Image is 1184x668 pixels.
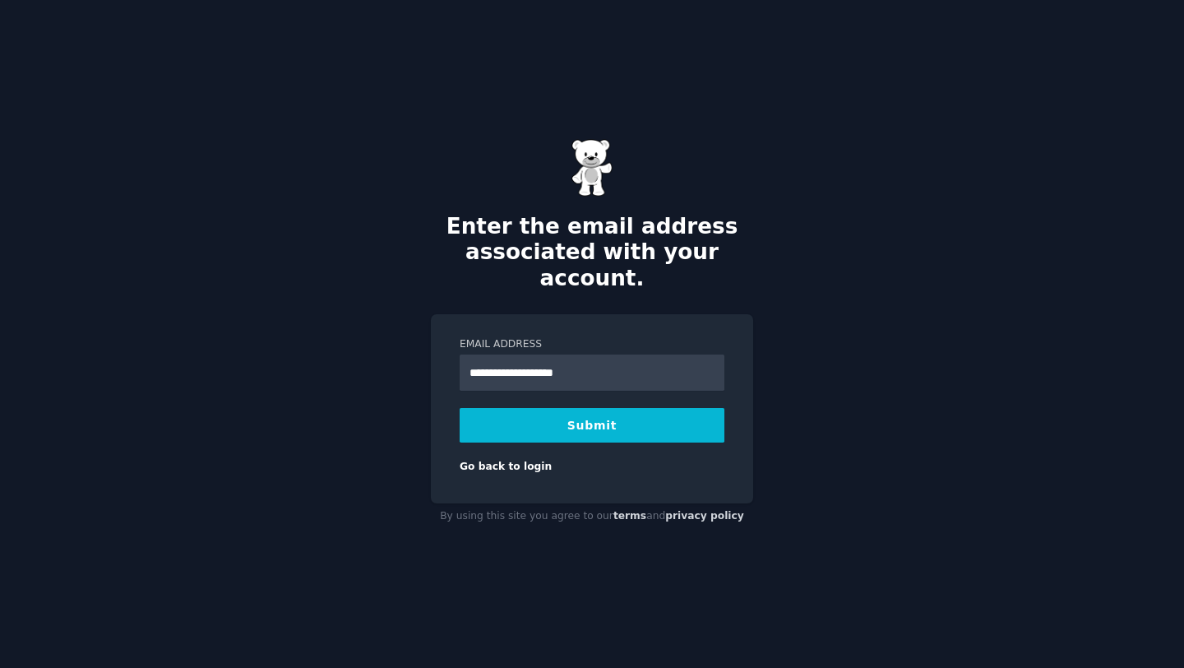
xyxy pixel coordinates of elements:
label: Email Address [460,337,724,352]
a: privacy policy [665,510,744,522]
button: Submit [460,408,724,443]
h2: Enter the email address associated with your account. [431,214,753,292]
div: By using this site you agree to our and [431,503,753,530]
a: terms [613,510,646,522]
a: Go back to login [460,461,552,472]
img: Gummy Bear [571,139,613,197]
